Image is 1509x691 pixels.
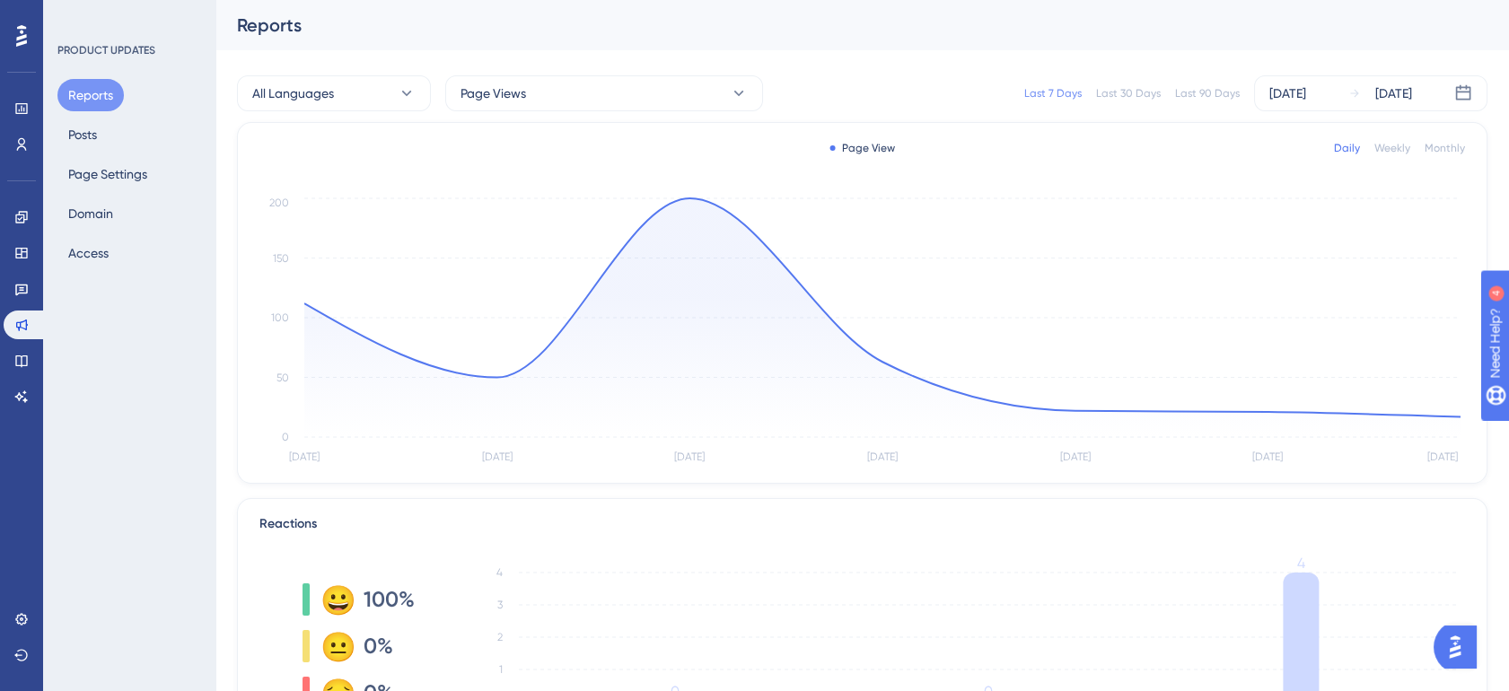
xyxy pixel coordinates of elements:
[1334,141,1360,155] div: Daily
[829,141,895,155] div: Page View
[57,79,124,111] button: Reports
[259,513,1465,535] div: Reactions
[125,9,130,23] div: 4
[237,13,1443,38] div: Reports
[364,585,415,614] span: 100%
[674,450,705,463] tspan: [DATE]
[497,599,503,611] tspan: 3
[1060,450,1091,463] tspan: [DATE]
[499,663,503,676] tspan: 1
[1434,620,1487,674] iframe: UserGuiding AI Assistant Launcher
[445,75,763,111] button: Page Views
[1252,450,1283,463] tspan: [DATE]
[867,450,898,463] tspan: [DATE]
[57,197,124,230] button: Domain
[320,632,349,660] div: 😐
[271,311,289,324] tspan: 100
[269,197,289,209] tspan: 200
[1269,83,1306,104] div: [DATE]
[1096,86,1161,101] div: Last 30 Days
[57,237,119,269] button: Access
[1024,86,1082,101] div: Last 7 Days
[273,252,289,265] tspan: 150
[320,585,349,614] div: 😀
[461,83,526,104] span: Page Views
[1425,141,1465,155] div: Monthly
[1375,83,1412,104] div: [DATE]
[364,632,393,660] span: 0%
[57,158,158,190] button: Page Settings
[1427,450,1458,463] tspan: [DATE]
[276,372,289,384] tspan: 50
[42,4,112,26] span: Need Help?
[482,450,513,463] tspan: [DATE]
[1374,141,1410,155] div: Weekly
[496,566,503,579] tspan: 4
[252,83,334,104] span: All Languages
[57,43,155,57] div: PRODUCT UPDATES
[1175,86,1240,101] div: Last 90 Days
[282,431,289,443] tspan: 0
[237,75,431,111] button: All Languages
[57,118,108,151] button: Posts
[289,450,320,463] tspan: [DATE]
[497,631,503,643] tspan: 2
[1297,555,1305,572] tspan: 4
